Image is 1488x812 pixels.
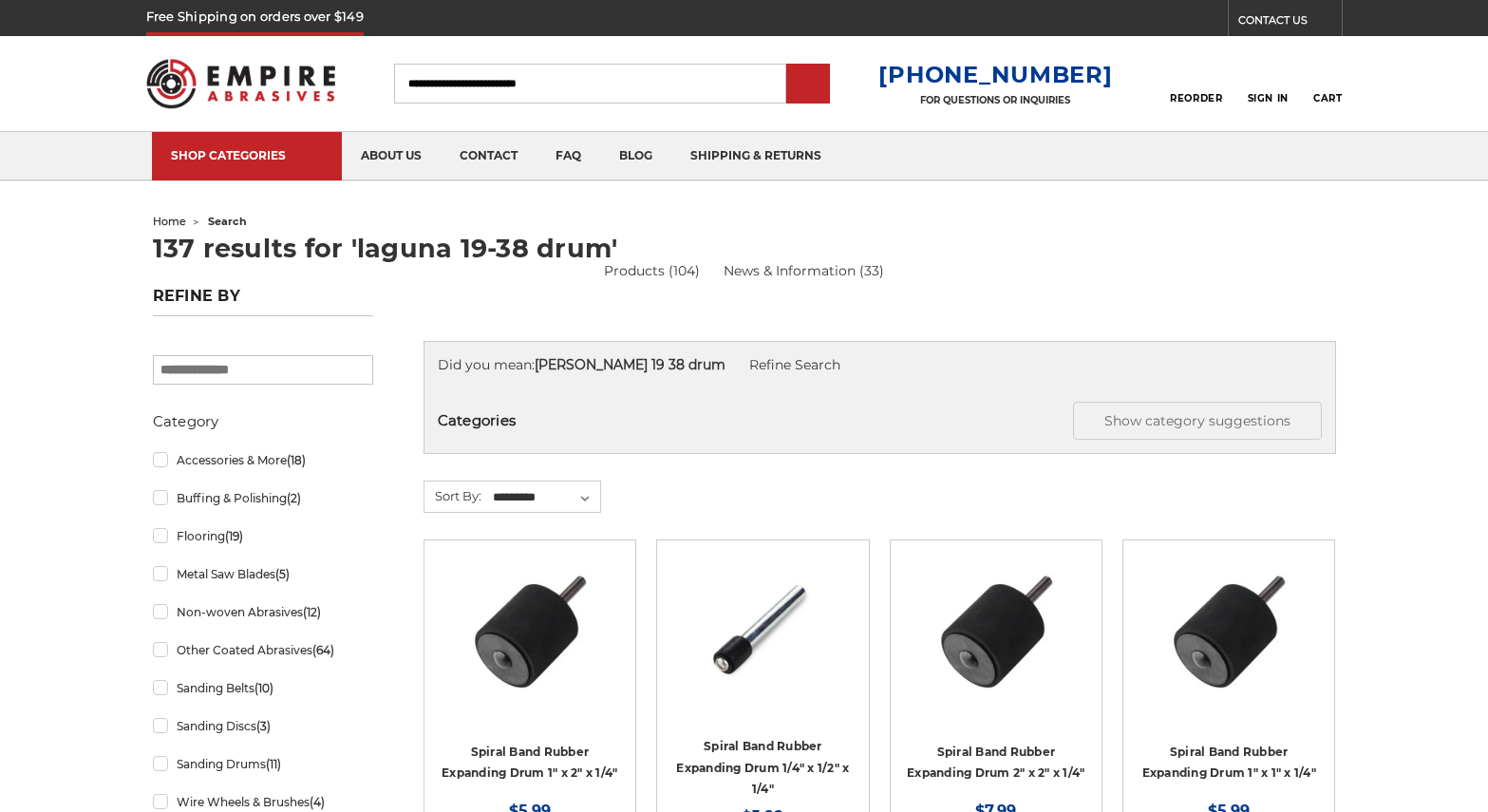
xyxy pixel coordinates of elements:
[153,410,373,433] h5: Category
[438,554,622,738] a: BHA's 1 inch x 2 inch rubber drum bottom profile, for reliable spiral band attachment.
[749,356,840,373] a: Refine Search
[671,132,840,180] a: shipping & returns
[153,482,373,515] a: Buffing & Polishing(2)
[153,236,1336,261] h1: 137 results for 'laguna 19-38 drum'
[153,215,186,228] a: home
[287,453,306,467] span: (18)
[153,709,373,743] a: Sanding Discs(3)
[1073,402,1322,440] button: Show category suggestions
[303,605,321,619] span: (12)
[438,402,1322,440] h5: Categories
[490,483,600,512] select: Sort By:
[254,681,273,695] span: (10)
[225,529,243,543] span: (19)
[171,148,323,162] div: SHOP CATEGORIES
[424,482,481,510] label: Sort By:
[153,747,373,781] a: Sanding Drums(11)
[153,287,373,316] h5: Refine by
[310,795,325,809] span: (4)
[724,261,884,281] a: News & Information (33)
[907,745,1084,781] a: Spiral Band Rubber Expanding Drum 2" x 2" x 1/4"
[153,671,373,705] a: Sanding Belts(10)
[153,519,373,553] a: Flooring(19)
[208,215,247,228] span: search
[287,491,301,505] span: (2)
[537,132,600,180] a: faq
[266,757,281,771] span: (11)
[1170,63,1222,104] a: Reorder
[920,554,1072,706] img: BHA's 2 inch x 2 inch rubber drum bottom profile, for reliable spiral band attachment.
[153,595,373,629] a: Non-woven Abrasives(12)
[342,132,441,180] a: about us
[670,554,855,738] a: Angled view of a rubber drum adapter for die grinders, designed for a snug fit with abrasive spir...
[687,554,838,706] img: Angled view of a rubber drum adapter for die grinders, designed for a snug fit with abrasive spir...
[442,745,617,781] a: Spiral Band Rubber Expanding Drum 1" x 2" x 1/4"
[1170,92,1222,104] span: Reorder
[454,554,606,706] img: BHA's 1 inch x 2 inch rubber drum bottom profile, for reliable spiral band attachment.
[600,132,671,180] a: blog
[153,633,373,667] a: Other Coated Abrasives(64)
[535,356,725,373] strong: [PERSON_NAME] 19 38 drum
[604,261,700,281] a: Products (104)
[789,66,827,104] input: Submit
[1313,63,1342,104] a: Cart
[153,444,373,477] a: Accessories & More(18)
[904,554,1088,738] a: BHA's 2 inch x 2 inch rubber drum bottom profile, for reliable spiral band attachment.
[1248,92,1289,104] span: Sign In
[312,643,334,657] span: (64)
[256,719,271,733] span: (3)
[1142,745,1316,781] a: Spiral Band Rubber Expanding Drum 1" x 1" x 1/4"
[676,739,849,796] a: Spiral Band Rubber Expanding Drum 1/4" x 1/2" x 1/4"
[1137,554,1321,738] a: BHA's 1 inch x 1 inch rubber drum bottom profile, for reliable spiral band attachment.
[878,94,1112,106] p: FOR QUESTIONS OR INQUIRIES
[153,557,373,591] a: Metal Saw Blades(5)
[275,567,290,581] span: (5)
[1153,554,1305,706] img: BHA's 1 inch x 1 inch rubber drum bottom profile, for reliable spiral band attachment.
[878,61,1112,88] a: [PHONE_NUMBER]
[1313,92,1342,104] span: Cart
[438,355,1322,375] div: Did you mean:
[1238,9,1342,36] a: CONTACT US
[441,132,537,180] a: contact
[146,47,336,121] img: Empire Abrasives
